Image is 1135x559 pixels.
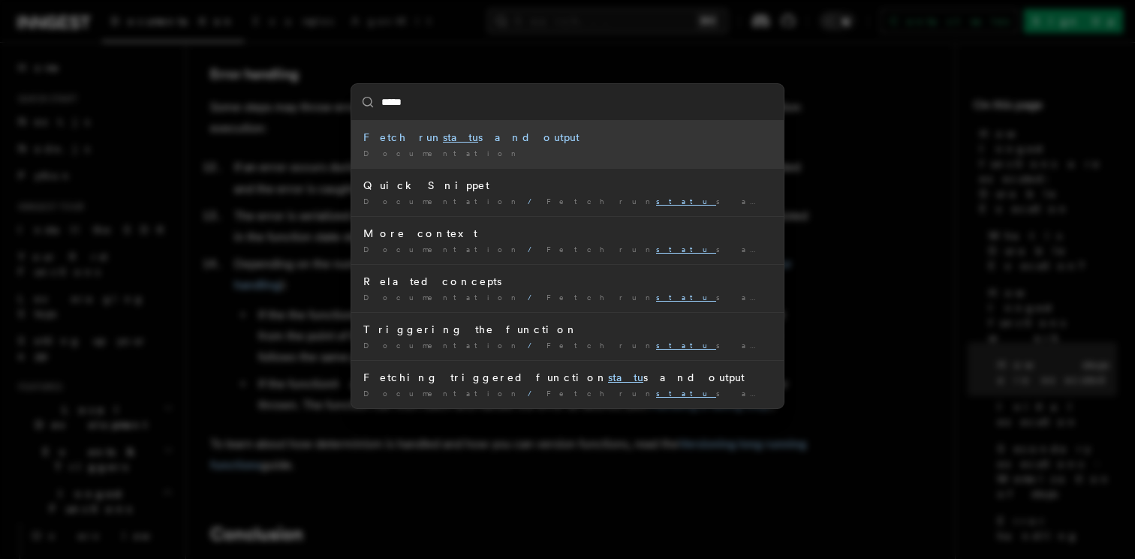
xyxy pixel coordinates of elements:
[546,389,864,398] span: Fetch run s and output
[656,293,716,302] mark: statu
[363,178,772,193] div: Quick Snippet
[363,370,772,385] div: Fetching triggered function s and output
[656,245,716,254] mark: statu
[363,341,522,350] span: Documentation
[546,293,864,302] span: Fetch run s and output
[546,245,864,254] span: Fetch run s and output
[528,293,540,302] span: /
[363,245,522,254] span: Documentation
[528,197,540,206] span: /
[363,293,522,302] span: Documentation
[656,197,716,206] mark: statu
[528,389,540,398] span: /
[546,341,864,350] span: Fetch run s and output
[528,245,540,254] span: /
[443,131,478,143] mark: statu
[363,274,772,289] div: Related concepts
[363,130,772,145] div: Fetch run s and output
[528,341,540,350] span: /
[363,226,772,241] div: More context
[363,197,522,206] span: Documentation
[546,197,864,206] span: Fetch run s and output
[656,389,716,398] mark: statu
[363,149,522,158] span: Documentation
[656,341,716,350] mark: statu
[363,389,522,398] span: Documentation
[608,371,643,383] mark: statu
[363,322,772,337] div: Triggering the function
